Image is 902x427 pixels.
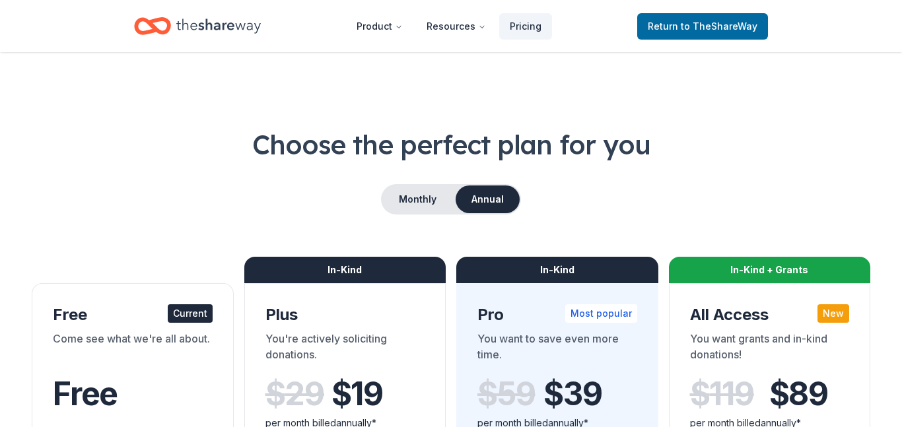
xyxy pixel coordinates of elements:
div: Current [168,304,213,323]
div: New [817,304,849,323]
div: In-Kind + Grants [669,257,871,283]
a: Pricing [499,13,552,40]
span: Return [648,18,757,34]
div: Come see what we're all about. [53,331,213,368]
div: You want to save even more time. [477,331,637,368]
div: In-Kind [456,257,658,283]
span: $ 39 [543,376,602,412]
h1: Choose the perfect plan for you [32,126,870,163]
span: to TheShareWay [681,20,757,32]
a: Returnto TheShareWay [637,13,768,40]
div: Free [53,304,213,325]
div: You're actively soliciting donations. [265,331,425,368]
span: Free [53,374,118,413]
button: Resources [416,13,497,40]
div: You want grants and in-kind donations! [690,331,850,368]
span: $ 19 [331,376,383,412]
div: All Access [690,304,850,325]
div: Pro [477,304,637,325]
button: Product [346,13,413,40]
a: Home [134,11,261,42]
div: In-Kind [244,257,446,283]
div: Plus [265,304,425,325]
span: $ 89 [769,376,828,412]
button: Annual [456,185,520,213]
button: Monthly [382,185,453,213]
div: Most popular [565,304,637,323]
nav: Main [346,11,552,42]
